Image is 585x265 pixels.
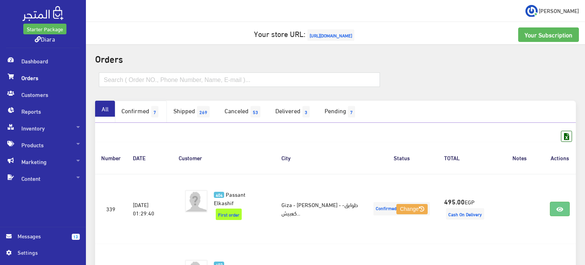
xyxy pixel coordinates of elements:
[72,234,80,240] span: 13
[6,103,80,120] span: Reports
[95,53,576,63] h2: Orders
[302,106,310,117] span: 3
[6,86,80,103] span: Customers
[173,142,275,173] th: Customer
[115,101,167,123] a: Confirmed7
[544,142,576,173] th: Actions
[275,142,366,173] th: City
[214,189,246,208] span: Passant Elkashif
[23,24,66,34] a: Starter Package
[539,6,579,15] span: [PERSON_NAME]
[6,170,80,187] span: Content
[547,213,576,242] iframe: Drift Widget Chat Controller
[167,101,218,123] a: Shipped269
[214,190,263,207] a: 404 Passant Elkashif
[216,209,242,220] span: First order
[525,5,538,17] img: ...
[218,101,269,123] a: Canceled53
[95,101,115,117] a: All
[151,106,158,117] span: 7
[6,120,80,137] span: Inventory
[446,208,484,220] span: Cash On Delivery
[250,106,260,117] span: 53
[197,106,210,117] span: 269
[269,101,318,123] a: Delivered3
[438,142,495,173] th: TOTAL
[99,72,380,87] input: Search ( Order NO., Phone Number, Name, E-mail )...
[525,5,579,17] a: ... [PERSON_NAME]
[365,142,438,173] th: Status
[6,232,80,248] a: 13 Messages
[23,6,63,21] img: .
[18,248,73,257] span: Settings
[6,248,80,260] a: Settings
[95,174,127,244] td: 339
[444,196,465,206] strong: 495.00
[185,190,208,213] img: avatar.png
[6,69,80,86] span: Orders
[6,153,80,170] span: Marketing
[254,26,356,40] a: Your store URL:[URL][DOMAIN_NAME]
[127,142,173,173] th: DATE
[318,101,364,123] a: Pending7
[373,202,430,215] span: Confirmed
[127,174,173,244] td: [DATE] 01:29:40
[6,53,80,69] span: Dashboard
[348,106,355,117] span: 7
[307,29,354,41] span: [URL][DOMAIN_NAME]
[518,27,579,42] a: Your Subscription
[18,232,66,240] span: Messages
[275,174,366,244] td: Giza - [PERSON_NAME] - طوابق- كعبيش...
[396,204,427,215] button: Change
[438,174,495,244] td: EGP
[95,142,127,173] th: Number
[214,192,224,198] span: 404
[6,137,80,153] span: Products
[35,33,55,44] a: Diara
[495,142,544,173] th: Notes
